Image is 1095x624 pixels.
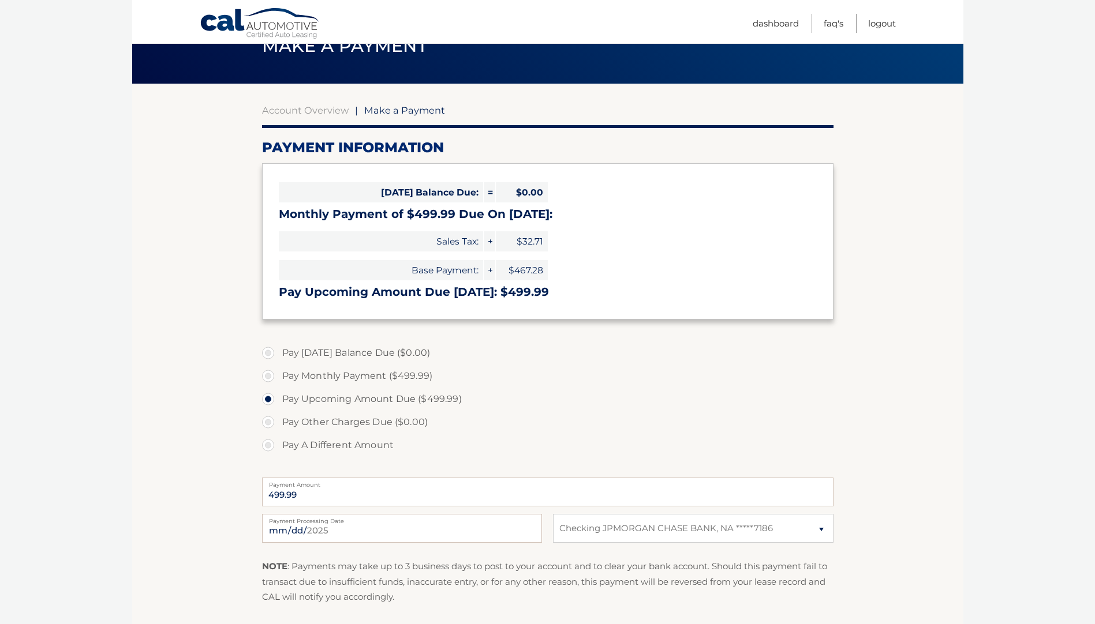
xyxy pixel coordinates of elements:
a: Dashboard [753,14,799,33]
span: Base Payment: [279,260,483,280]
span: | [355,104,358,116]
input: Payment Date [262,514,542,543]
input: Payment Amount [262,478,834,506]
label: Payment Amount [262,478,834,487]
strong: NOTE [262,561,287,572]
a: Cal Automotive [200,7,321,41]
span: $0.00 [496,182,548,202]
a: Account Overview [262,104,349,116]
h3: Pay Upcoming Amount Due [DATE]: $499.99 [279,285,817,299]
label: Payment Processing Date [262,514,542,523]
span: $467.28 [496,260,548,280]
h2: Payment Information [262,139,834,156]
span: + [484,260,495,280]
span: [DATE] Balance Due: [279,182,483,202]
span: Make a Payment [262,35,428,57]
span: = [484,182,495,202]
label: Pay Monthly Payment ($499.99) [262,364,834,388]
span: + [484,231,495,251]
a: Logout [868,14,896,33]
label: Pay A Different Amount [262,434,834,457]
span: Sales Tax: [279,231,483,251]
label: Pay [DATE] Balance Due ($0.00) [262,341,834,364]
label: Pay Other Charges Due ($0.00) [262,411,834,434]
p: : Payments may take up to 3 business days to post to your account and to clear your bank account.... [262,559,834,604]
span: Make a Payment [364,104,445,116]
span: $32.71 [496,231,548,251]
label: Pay Upcoming Amount Due ($499.99) [262,388,834,411]
a: FAQ's [824,14,843,33]
h3: Monthly Payment of $499.99 Due On [DATE]: [279,207,817,221]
